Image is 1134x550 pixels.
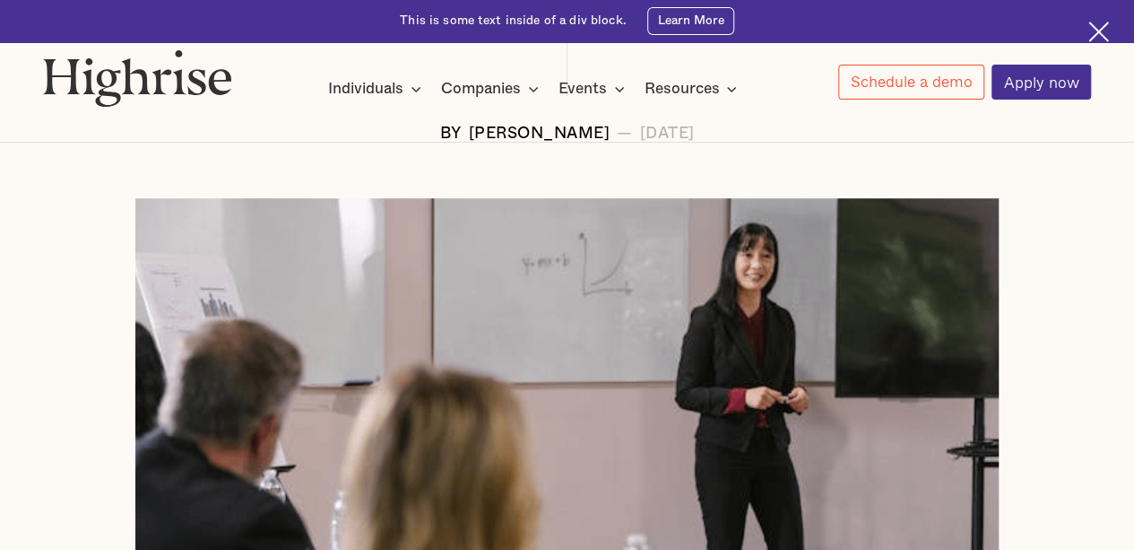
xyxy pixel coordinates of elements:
[469,125,610,143] div: [PERSON_NAME]
[647,7,734,35] a: Learn More
[441,78,544,100] div: Companies
[328,78,403,100] div: Individuals
[558,78,607,100] div: Events
[440,125,462,143] div: BY
[644,78,719,100] div: Resources
[617,125,633,143] div: —
[639,125,694,143] div: [DATE]
[644,78,742,100] div: Resources
[1088,22,1109,42] img: Cross icon
[991,65,1091,100] a: Apply now
[838,65,984,100] a: Schedule a demo
[400,13,627,30] div: This is some text inside of a div block.
[328,78,427,100] div: Individuals
[558,78,630,100] div: Events
[43,49,232,107] img: Highrise logo
[441,78,521,100] div: Companies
